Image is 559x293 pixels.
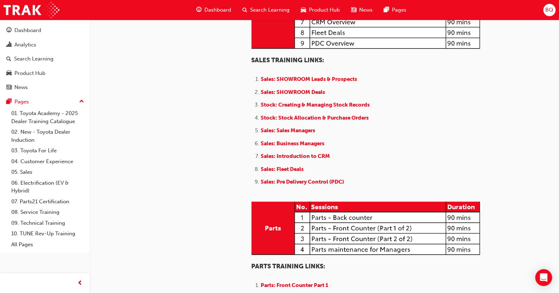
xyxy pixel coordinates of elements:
[261,179,345,185] a: Sales: Pre Delivery Control (PDC)
[261,127,315,134] span: Sales: Sales Managers
[8,127,87,145] a: 02. New - Toyota Dealer Induction
[6,42,12,48] span: chart-icon
[378,3,412,17] a: pages-iconPages
[351,6,356,14] span: news-icon
[3,95,87,108] button: Pages
[392,6,406,14] span: Pages
[6,99,12,105] span: pages-icon
[237,3,295,17] a: search-iconSearch Learning
[242,6,247,14] span: search-icon
[261,166,311,172] a: Sales: Fleet Deals ​
[545,6,553,14] span: BQ
[3,67,87,80] a: Product Hub
[261,282,339,288] a: Parts: Front Counter Part 1
[3,52,87,65] a: Search Learning
[3,81,87,94] a: News
[14,83,28,91] div: News
[14,41,36,49] div: Analytics
[301,6,306,14] span: car-icon
[204,6,231,14] span: Dashboard
[261,140,326,147] a: Sales: Business Managers
[8,239,87,250] a: All Pages
[261,282,328,288] span: Parts: Front Counter Part 1
[261,140,324,147] span: Sales: Business Managers
[6,56,11,62] span: search-icon
[261,89,326,95] a: Sales: SHOWROOM Deals
[196,6,202,14] span: guage-icon
[261,115,369,121] a: Stock: Stock Allocation & Purchase Orders
[8,228,87,239] a: 10. TUNE Rev-Up Training
[6,27,12,34] span: guage-icon
[191,3,237,17] a: guage-iconDashboard
[3,24,87,37] a: Dashboard
[384,6,389,14] span: pages-icon
[295,3,345,17] a: car-iconProduct Hub
[359,6,373,14] span: News
[543,4,555,16] button: BQ
[250,6,290,14] span: Search Learning
[14,55,53,63] div: Search Learning
[79,97,84,106] span: up-icon
[77,279,83,288] span: prev-icon
[309,6,340,14] span: Product Hub
[4,2,59,18] img: Trak
[6,84,12,91] span: news-icon
[14,98,29,106] div: Pages
[251,262,325,270] span: PARTS TRAINING LINKS:
[8,108,87,127] a: 01. Toyota Academy - 2025 Dealer Training Catalogue
[8,178,87,196] a: 06. Electrification (EV & Hybrid)
[3,38,87,51] a: Analytics
[261,179,344,185] span: Sales: Pre Delivery Control (PDC)
[8,145,87,156] a: 03. Toyota For Life
[261,153,330,159] span: Sales: Introduction to CRM
[8,156,87,167] a: 04. Customer Experience
[14,69,45,77] div: Product Hub
[345,3,378,17] a: news-iconNews
[8,207,87,218] a: 08. Service Training
[535,269,552,286] div: Open Intercom Messenger
[261,89,325,95] span: Sales: SHOWROOM Deals
[3,23,87,95] button: DashboardAnalyticsSearch LearningProduct HubNews
[8,218,87,229] a: 09. Technical Training
[251,56,324,64] span: SALES TRAINING LINKS:
[6,70,12,77] span: car-icon
[261,153,331,159] a: Sales: Introduction to CRM
[261,76,357,82] a: Sales: SHOWROOM Leads & Prospects
[261,102,370,108] a: Stock: Creating & Managing Stock Records
[261,127,317,134] a: Sales: Sales Managers
[8,167,87,178] a: 05. Sales
[14,26,41,34] div: Dashboard
[8,196,87,207] a: 07. Parts21 Certification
